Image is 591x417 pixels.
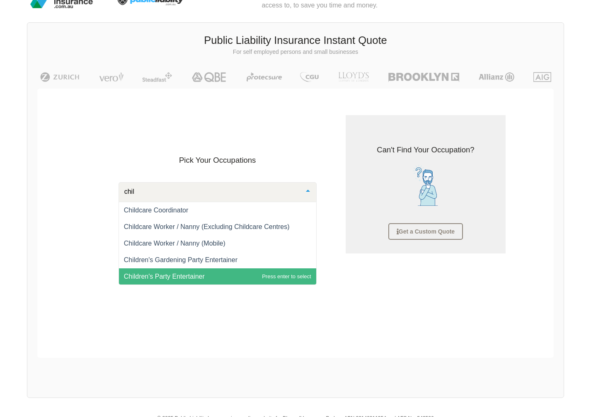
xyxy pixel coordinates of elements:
a: Get a Custom Quote [388,223,463,240]
img: Zurich | Public Liability Insurance [36,72,83,82]
img: Protecsure | Public Liability Insurance [243,72,285,82]
img: Allianz | Public Liability Insurance [475,72,518,82]
p: For self employed persons and small businesses [34,48,557,56]
span: Childcare Worker / Nanny (Excluding Childcare Centres) [124,223,290,230]
img: QBE | Public Liability Insurance [187,72,232,82]
img: CGU | Public Liability Insurance [297,72,322,82]
span: Childcare Coordinator [124,207,189,214]
img: LLOYD's | Public Liability Insurance [334,72,373,82]
span: Children's Gardening Party Entertainer [124,256,237,263]
img: Steadfast | Public Liability Insurance [139,72,175,82]
h3: Pick Your Occupations [119,155,317,166]
img: AIG | Public Liability Insurance [530,72,555,82]
img: Vero | Public Liability Insurance [95,72,127,82]
span: Childcare Worker / Nanny (Mobile) [124,240,225,247]
span: Children's Party Entertainer [124,273,205,280]
h3: Public Liability Insurance Instant Quote [34,33,557,48]
img: Brooklyn | Public Liability Insurance [385,72,463,82]
input: Type to search and select [122,188,300,196]
h3: Can't Find Your Occupation? [352,145,500,155]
